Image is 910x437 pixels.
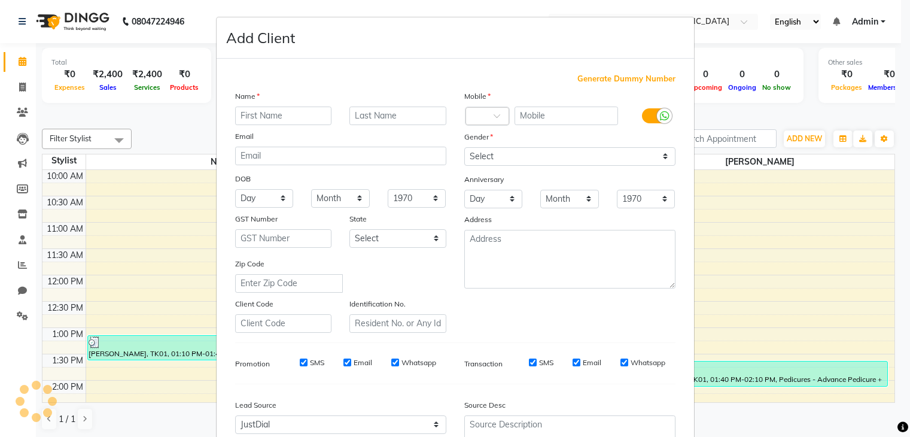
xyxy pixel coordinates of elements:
label: Address [464,214,492,225]
label: Identification No. [349,299,406,309]
input: First Name [235,107,332,125]
label: Lead Source [235,400,276,411]
label: Gender [464,132,493,142]
label: Mobile [464,91,491,102]
label: Email [583,357,601,368]
label: State [349,214,367,224]
input: Last Name [349,107,446,125]
label: Transaction [464,359,503,369]
label: DOB [235,174,251,184]
label: GST Number [235,214,278,224]
input: Client Code [235,314,332,333]
input: Mobile [515,107,618,125]
span: Generate Dummy Number [577,73,675,85]
label: Whatsapp [401,357,436,368]
label: SMS [310,357,324,368]
label: Anniversary [464,174,504,185]
label: Promotion [235,359,270,369]
label: Email [235,131,254,142]
input: Enter Zip Code [235,274,343,293]
input: Email [235,147,446,165]
label: Email [354,357,372,368]
label: SMS [539,357,553,368]
label: Client Code [235,299,273,309]
input: Resident No. or Any Id [349,314,446,333]
label: Source Desc [464,400,506,411]
label: Zip Code [235,259,264,269]
label: Name [235,91,260,102]
h4: Add Client [226,27,295,48]
label: Whatsapp [631,357,665,368]
input: GST Number [235,229,332,248]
